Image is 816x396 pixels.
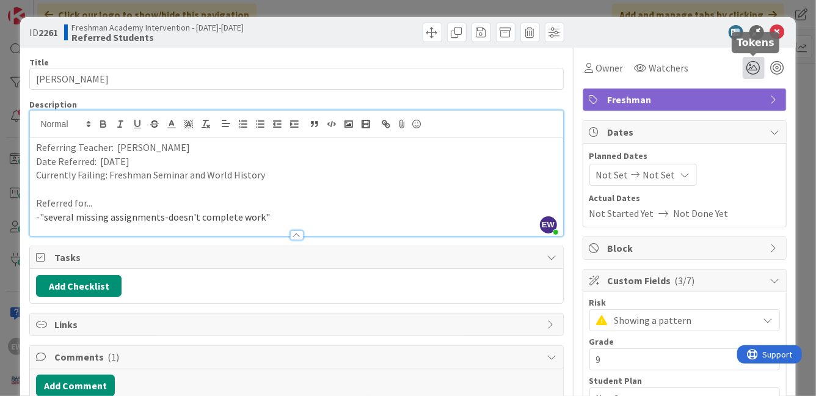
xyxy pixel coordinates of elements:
span: Not Done Yet [674,206,729,221]
label: Title [29,57,49,68]
span: Owner [596,61,624,75]
span: Tasks [54,250,541,265]
span: ID [29,25,58,40]
span: Planned Dates [589,150,780,163]
p: Referring Teacher: [PERSON_NAME] [36,141,556,155]
span: 9 [596,351,752,368]
p: -" [36,210,556,224]
span: Comments [54,350,541,364]
span: Dates [608,125,764,139]
span: Not Set [643,167,676,182]
p: Currently Failing: Freshman Seminar and World History [36,168,556,182]
span: Description [29,99,77,110]
span: Watchers [649,61,689,75]
span: Freshman Academy Intervention - [DATE]-[DATE] [71,23,244,32]
span: Support [26,2,56,16]
span: Not Set [596,167,628,182]
div: Grade [589,337,780,346]
span: Freshman [608,92,764,107]
p: Referred for... [36,196,556,210]
button: Add Checklist [36,275,122,297]
span: Block [608,241,764,255]
span: Links [54,317,541,332]
span: Not Started Yet [589,206,654,221]
span: several missing assignments-doesn't complete work" [44,211,270,223]
span: Actual Dates [589,192,780,205]
span: EW [540,216,557,233]
span: ( 1 ) [107,351,119,363]
span: Showing a pattern [614,312,752,329]
h5: Tokens [737,37,774,48]
span: ( 3/7 ) [675,274,695,287]
b: 2261 [38,26,58,38]
div: Risk [589,298,780,307]
span: Custom Fields [608,273,764,288]
b: Referred Students [71,32,244,42]
input: type card name here... [29,68,563,90]
p: Date Referred: [DATE] [36,155,556,169]
div: Student Plan [589,376,780,385]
